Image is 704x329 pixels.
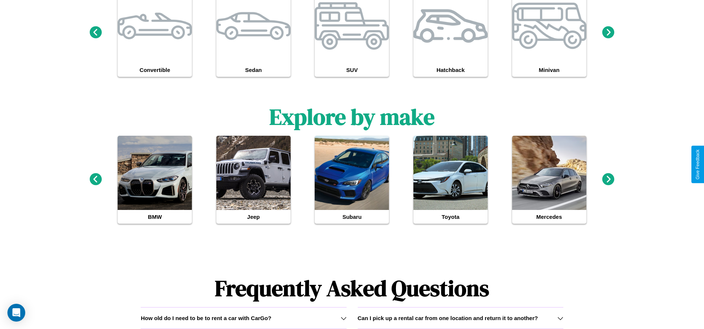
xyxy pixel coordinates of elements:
[7,304,25,322] div: Open Intercom Messenger
[512,63,586,77] h4: Minivan
[695,149,700,180] div: Give Feedback
[315,210,389,224] h4: Subaru
[413,210,488,224] h4: Toyota
[141,315,271,321] h3: How old do I need to be to rent a car with CarGo?
[269,102,435,132] h1: Explore by make
[358,315,538,321] h3: Can I pick up a rental car from one location and return it to another?
[512,210,586,224] h4: Mercedes
[413,63,488,77] h4: Hatchback
[118,210,192,224] h4: BMW
[216,63,291,77] h4: Sedan
[118,63,192,77] h4: Convertible
[216,210,291,224] h4: Jeep
[315,63,389,77] h4: SUV
[141,269,563,307] h1: Frequently Asked Questions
